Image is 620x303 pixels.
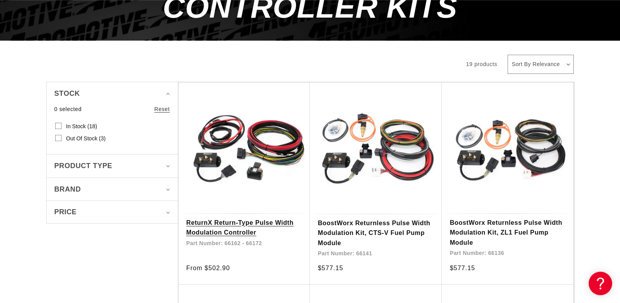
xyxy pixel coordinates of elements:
summary: Price [54,201,170,223]
span: 19 products [466,61,497,67]
span: 0 selected [54,105,82,113]
span: Brand [54,184,81,195]
a: ReturnX Return-Type Pulse Width Modulation Controller [186,218,302,238]
a: Reset [154,105,170,113]
span: Price [54,207,77,217]
summary: Product type (0 selected) [54,154,170,177]
a: BoostWorx Returnless Pulse Width Modulation Kit, CTS-V Fuel Pump Module [318,218,434,248]
span: Out of stock (3) [66,135,106,142]
span: Product type [54,160,112,172]
span: In stock (18) [66,123,97,130]
span: Stock [54,88,80,99]
summary: Stock (0 selected) [54,82,170,105]
a: BoostWorx Returnless Pulse Width Modulation Kit, ZL1 Fuel Pump Module [450,218,566,248]
summary: Brand (0 selected) [54,178,170,201]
